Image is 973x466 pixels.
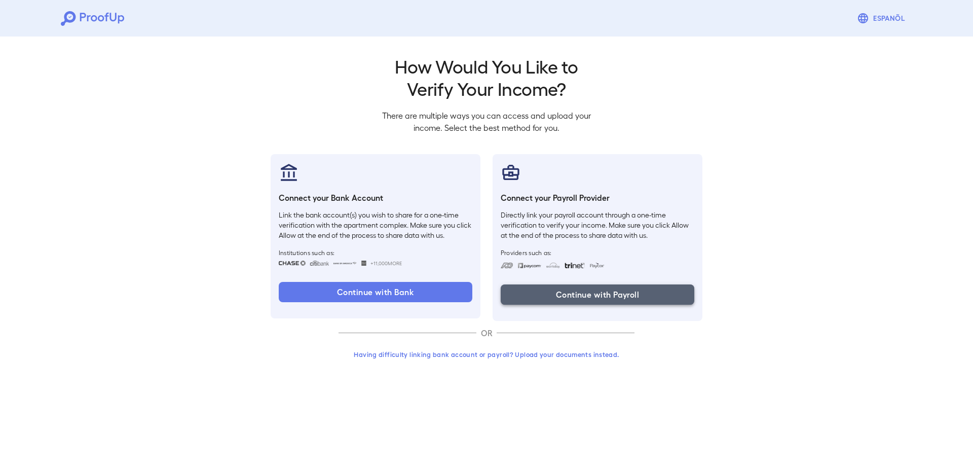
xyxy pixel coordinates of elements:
h6: Connect your Bank Account [279,192,472,204]
h6: Connect your Payroll Provider [501,192,694,204]
img: bankOfAmerica.svg [333,261,357,266]
p: Directly link your payroll account through a one-time verification to verify your income. Make su... [501,210,694,240]
button: Continue with Bank [279,282,472,302]
span: Providers such as: [501,248,694,257]
button: Espanõl [853,8,912,28]
button: Continue with Payroll [501,284,694,305]
p: Link the bank account(s) you wish to share for a one-time verification with the apartment complex... [279,210,472,240]
h2: How Would You Like to Verify Your Income? [374,55,599,99]
p: OR [476,327,497,339]
img: paycon.svg [589,263,605,268]
button: Having difficulty linking bank account or payroll? Upload your documents instead. [339,345,634,364]
span: Institutions such as: [279,248,472,257]
img: citibank.svg [310,261,329,266]
span: +11,000 More [370,259,402,267]
p: There are multiple ways you can access and upload your income. Select the best method for you. [374,110,599,134]
img: payrollProvider.svg [501,162,521,183]
img: chase.svg [279,261,306,266]
img: wellsfargo.svg [361,261,367,266]
img: bankAccount.svg [279,162,299,183]
img: trinet.svg [565,263,585,268]
img: adp.svg [501,263,513,268]
img: paycom.svg [517,263,542,268]
img: workday.svg [546,263,560,268]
